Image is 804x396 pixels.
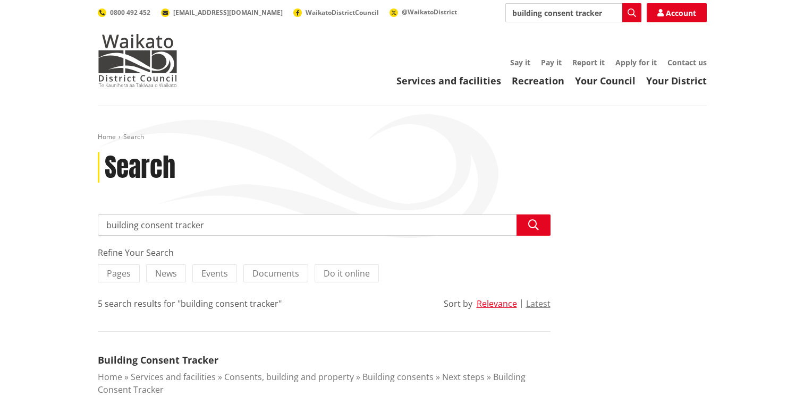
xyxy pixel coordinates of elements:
a: Building Consent Tracker [98,354,218,366]
a: Your Council [575,74,636,87]
a: Consents, building and property [224,371,354,383]
button: Relevance [477,299,517,308]
span: Events [201,268,228,279]
a: Report it [572,57,605,67]
a: @WaikatoDistrict [390,7,457,16]
a: Next steps [442,371,485,383]
div: 5 search results for "building consent tracker" [98,297,282,310]
a: Your District [646,74,707,87]
span: [EMAIL_ADDRESS][DOMAIN_NAME] [173,8,283,17]
input: Search input [98,214,551,236]
a: Account [647,3,707,22]
a: Recreation [512,74,564,87]
img: Waikato District Council - Te Kaunihera aa Takiwaa o Waikato [98,34,177,87]
nav: breadcrumb [98,133,707,142]
a: Building Consent Tracker [98,371,526,395]
span: WaikatoDistrictCouncil [306,8,379,17]
span: Pages [107,268,131,279]
a: Home [98,132,116,141]
div: Sort by [444,297,472,310]
a: Services and facilities [396,74,501,87]
a: WaikatoDistrictCouncil [293,8,379,17]
input: Search input [505,3,641,22]
span: Documents [252,268,299,279]
a: [EMAIL_ADDRESS][DOMAIN_NAME] [161,8,283,17]
h1: Search [105,152,175,183]
button: Latest [526,299,551,308]
a: Services and facilities [131,371,216,383]
a: Contact us [667,57,707,67]
span: News [155,268,177,279]
div: Refine Your Search [98,246,551,259]
a: Building consents [362,371,434,383]
span: 0800 492 452 [110,8,150,17]
a: 0800 492 452 [98,8,150,17]
span: Search [123,132,144,141]
span: Do it online [324,268,370,279]
span: @WaikatoDistrict [402,7,457,16]
a: Pay it [541,57,562,67]
a: Home [98,371,122,383]
a: Apply for it [615,57,657,67]
a: Say it [510,57,530,67]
